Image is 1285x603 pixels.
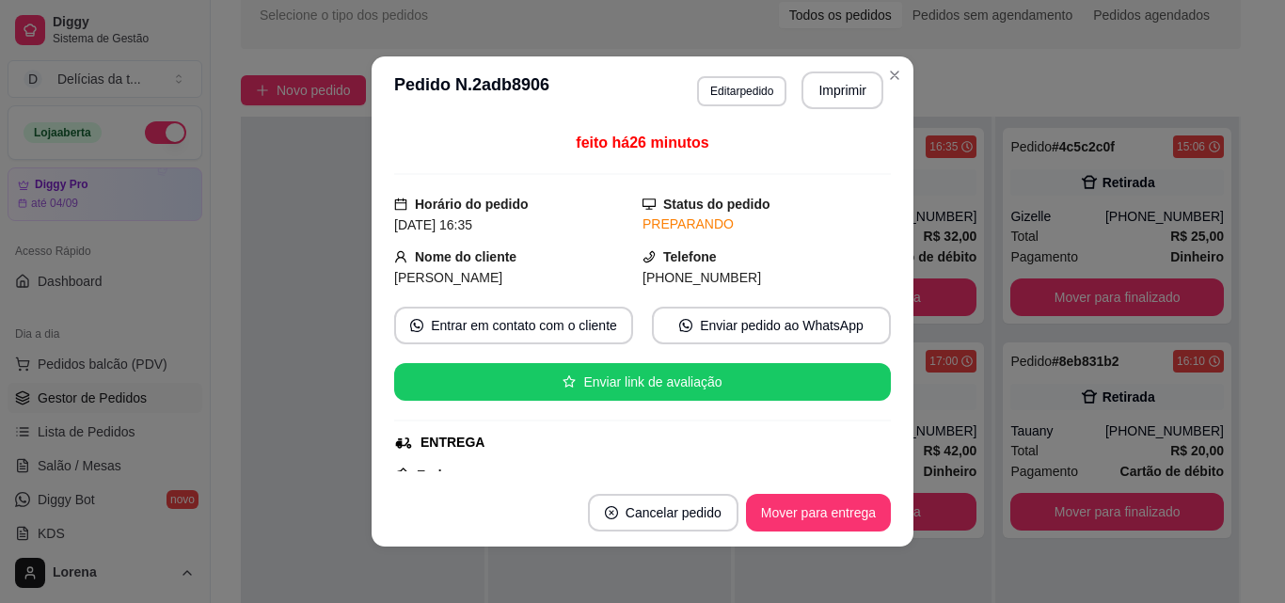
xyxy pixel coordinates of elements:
[642,270,761,285] span: [PHONE_NUMBER]
[394,307,633,344] button: whats-appEntrar em contato com o cliente
[652,307,891,344] button: whats-appEnviar pedido ao WhatsApp
[663,249,717,264] strong: Telefone
[801,71,883,109] button: Imprimir
[394,363,891,401] button: starEnviar link de avaliação
[642,214,891,234] div: PREPARANDO
[588,494,738,532] button: close-circleCancelar pedido
[394,250,407,263] span: user
[605,506,618,519] span: close-circle
[394,71,549,109] h3: Pedido N. 2adb8906
[394,198,407,211] span: calendar
[679,319,692,332] span: whats-app
[576,135,708,151] span: feito há 26 minutos
[410,319,423,332] span: whats-app
[746,494,891,532] button: Mover para entrega
[642,198,656,211] span: desktop
[420,433,484,452] div: ENTREGA
[563,375,576,389] span: star
[880,60,910,90] button: Close
[663,197,770,212] strong: Status do pedido
[415,197,529,212] strong: Horário do pedido
[642,250,656,263] span: phone
[417,468,477,483] strong: Endereço
[394,217,472,232] span: [DATE] 16:35
[415,249,516,264] strong: Nome do cliente
[394,270,502,285] span: [PERSON_NAME]
[394,467,409,482] span: pushpin
[697,76,786,106] button: Editarpedido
